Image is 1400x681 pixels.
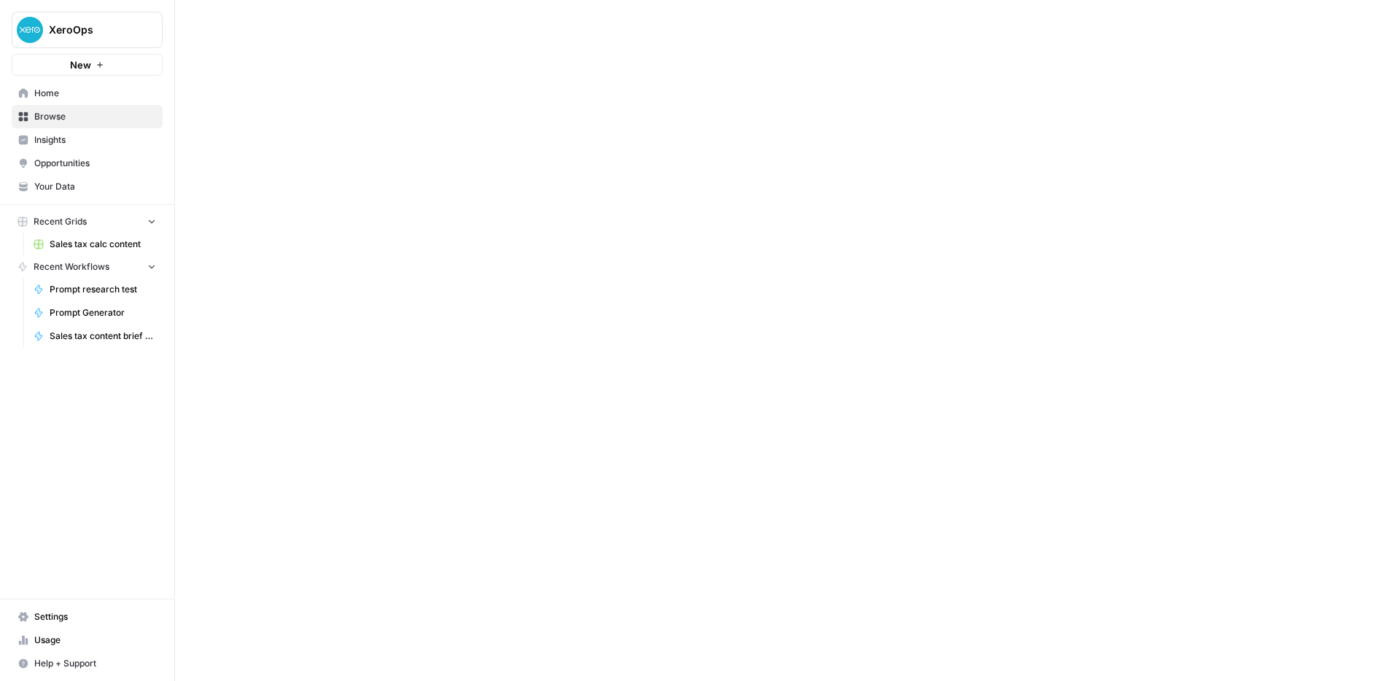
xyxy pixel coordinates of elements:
[12,175,163,198] a: Your Data
[12,605,163,629] a: Settings
[50,238,156,251] span: Sales tax calc content
[12,211,163,233] button: Recent Grids
[34,657,156,670] span: Help + Support
[12,82,163,105] a: Home
[34,110,156,123] span: Browse
[34,180,156,193] span: Your Data
[49,23,137,37] span: XeroOps
[34,610,156,623] span: Settings
[17,17,43,43] img: XeroOps Logo
[27,301,163,324] a: Prompt Generator
[27,324,163,348] a: Sales tax content brief generator
[50,283,156,296] span: Prompt research test
[12,12,163,48] button: Workspace: XeroOps
[27,278,163,301] a: Prompt research test
[12,652,163,675] button: Help + Support
[34,634,156,647] span: Usage
[50,330,156,343] span: Sales tax content brief generator
[34,157,156,170] span: Opportunities
[34,215,87,228] span: Recent Grids
[34,133,156,147] span: Insights
[34,87,156,100] span: Home
[12,152,163,175] a: Opportunities
[34,260,109,273] span: Recent Workflows
[12,629,163,652] a: Usage
[12,105,163,128] a: Browse
[12,256,163,278] button: Recent Workflows
[50,306,156,319] span: Prompt Generator
[70,58,91,72] span: New
[12,54,163,76] button: New
[27,233,163,256] a: Sales tax calc content
[12,128,163,152] a: Insights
